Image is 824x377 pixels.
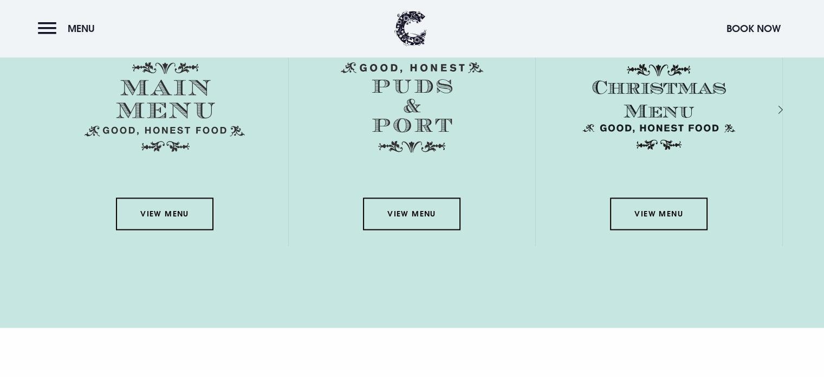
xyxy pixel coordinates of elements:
[38,17,100,40] button: Menu
[394,11,427,46] img: Clandeboye Lodge
[68,22,95,35] span: Menu
[363,197,460,230] a: View Menu
[610,197,708,230] a: View Menu
[341,62,483,153] img: Menu puds and port
[116,197,213,230] a: View Menu
[764,102,774,118] div: Next slide
[721,17,786,40] button: Book Now
[579,62,739,152] img: Christmas Menu SVG
[85,62,245,152] img: Menu main menu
